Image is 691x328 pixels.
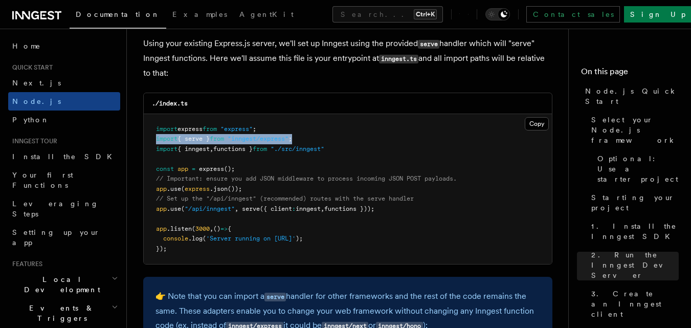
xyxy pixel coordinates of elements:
span: from [253,145,267,152]
a: 3. Create an Inngest client [587,285,679,323]
span: express [185,185,210,192]
span: Starting your project [591,192,679,213]
span: .log [188,235,203,242]
a: Next.js [8,74,120,92]
span: , [210,225,213,232]
kbd: Ctrl+K [414,9,437,19]
a: Optional: Use a starter project [593,149,679,188]
span: express [177,125,203,133]
span: console [163,235,188,242]
span: functions } [213,145,253,152]
code: inngest.ts [379,55,418,63]
span: from [203,125,217,133]
span: , [321,205,324,212]
span: serve [242,205,260,212]
span: app [156,225,167,232]
a: Documentation [70,3,166,29]
span: Examples [172,10,227,18]
span: app [156,185,167,192]
span: ( [181,185,185,192]
span: express [199,165,224,172]
button: Toggle dark mode [485,8,510,20]
span: Features [8,260,42,268]
button: Search...Ctrl+K [332,6,443,23]
span: ( [181,205,185,212]
span: .listen [167,225,192,232]
span: app [177,165,188,172]
span: = [192,165,195,172]
span: functions })); [324,205,374,212]
a: AgentKit [233,3,300,28]
span: Optional: Use a starter project [597,154,679,184]
span: ({ client [260,205,292,212]
span: Quick start [8,63,53,72]
span: ( [192,225,195,232]
span: Select your Node.js framework [591,115,679,145]
p: Using your existing Express.js server, we'll set up Inngest using the provided handler which will... [143,36,552,80]
span: Home [12,41,41,51]
a: Python [8,111,120,129]
span: }); [156,245,167,252]
span: { serve } [177,135,210,142]
button: Events & Triggers [8,299,120,327]
span: Inngest tour [8,137,57,145]
span: ( [203,235,206,242]
a: Home [8,37,120,55]
span: : [292,205,296,212]
a: Your first Functions [8,166,120,194]
a: Node.js [8,92,120,111]
span: 3000 [195,225,210,232]
span: "/api/inngest" [185,205,235,212]
span: Setting up your app [12,228,100,247]
span: , [235,205,238,212]
code: serve [418,40,439,49]
span: Your first Functions [12,171,73,189]
span: app [156,205,167,212]
a: Install the SDK [8,147,120,166]
span: Python [12,116,50,124]
span: ; [253,125,256,133]
span: () [213,225,220,232]
a: Leveraging Steps [8,194,120,223]
span: import [156,135,177,142]
span: Next.js [12,79,61,87]
span: "express" [220,125,253,133]
span: 'Server running on [URL]' [206,235,296,242]
span: AgentKit [239,10,294,18]
span: Events & Triggers [8,303,112,323]
code: serve [264,293,286,301]
span: , [210,145,213,152]
span: .use [167,185,181,192]
a: Contact sales [526,6,620,23]
span: const [156,165,174,172]
span: import [156,145,177,152]
span: 1. Install the Inngest SDK [591,221,679,242]
span: .json [210,185,228,192]
span: inngest [296,205,321,212]
a: 1. Install the Inngest SDK [587,217,679,246]
a: Select your Node.js framework [587,111,679,149]
span: "./src/inngest" [271,145,324,152]
span: ); [296,235,303,242]
span: => [220,225,228,232]
span: // Important: ensure you add JSON middleware to process incoming JSON POST payloads. [156,175,457,182]
span: .use [167,205,181,212]
span: 3. Create an Inngest client [591,289,679,319]
a: Node.js Quick Start [581,82,679,111]
span: Local Development [8,274,112,295]
span: (); [224,165,235,172]
h4: On this page [581,65,679,82]
span: { inngest [177,145,210,152]
span: // Set up the "/api/inngest" (recommended) routes with the serve handler [156,195,414,202]
button: Copy [525,117,549,130]
code: ./index.ts [152,100,188,107]
a: serve [264,291,286,301]
span: Documentation [76,10,160,18]
span: Leveraging Steps [12,200,99,218]
a: 2. Run the Inngest Dev Server [587,246,679,285]
span: import [156,125,177,133]
span: "inngest/express" [228,135,288,142]
button: Local Development [8,270,120,299]
span: Node.js [12,97,61,105]
span: { [228,225,231,232]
